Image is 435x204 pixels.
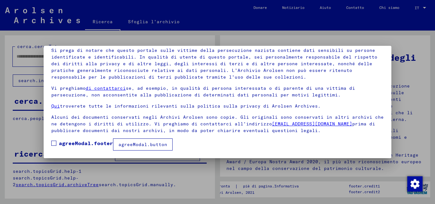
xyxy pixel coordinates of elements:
font: se, ad esempio, in qualità di persona interessata o di parente di una vittima di persecuzione, no... [51,85,355,98]
a: di contattarci [86,85,126,91]
button: agreeModal.button [113,138,173,151]
font: agreeModal.footer [59,140,113,146]
img: Modifica consenso [407,176,423,192]
font: agreeModal.button [118,142,167,147]
a: [EMAIL_ADDRESS][DOMAIN_NAME] [272,121,352,127]
font: Si prega di notare che questo portale sulle vittime della persecuzione nazista contiene dati sens... [51,47,377,80]
font: troverete tutte le informazioni rilevanti sulla politica sulla privacy di Arolsen Archives. [60,103,321,109]
font: Vi preghiamo [51,85,86,91]
font: Alcuni dei documenti conservati negli Archivi Arolsen sono copie. Gli originali sono conservati i... [51,114,384,127]
a: Qui [51,103,60,109]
